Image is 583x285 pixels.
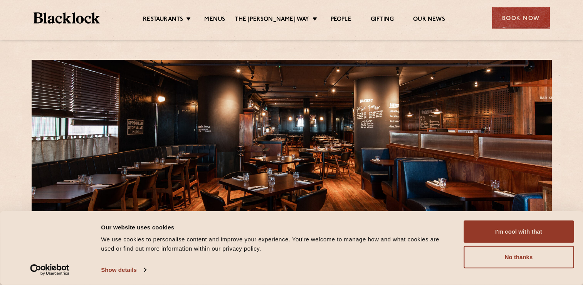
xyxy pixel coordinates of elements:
button: No thanks [464,246,574,268]
a: Menus [204,16,225,24]
a: Gifting [371,16,394,24]
a: Restaurants [143,16,183,24]
a: Our News [413,16,445,24]
img: BL_Textured_Logo-footer-cropped.svg [34,12,100,24]
div: Our website uses cookies [101,222,446,232]
div: We use cookies to personalise content and improve your experience. You're welcome to manage how a... [101,235,446,253]
a: Usercentrics Cookiebot - opens in a new window [16,264,84,276]
a: People [331,16,351,24]
a: Show details [101,264,146,276]
button: I'm cool with that [464,221,574,243]
div: Book Now [492,7,550,29]
a: The [PERSON_NAME] Way [235,16,309,24]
